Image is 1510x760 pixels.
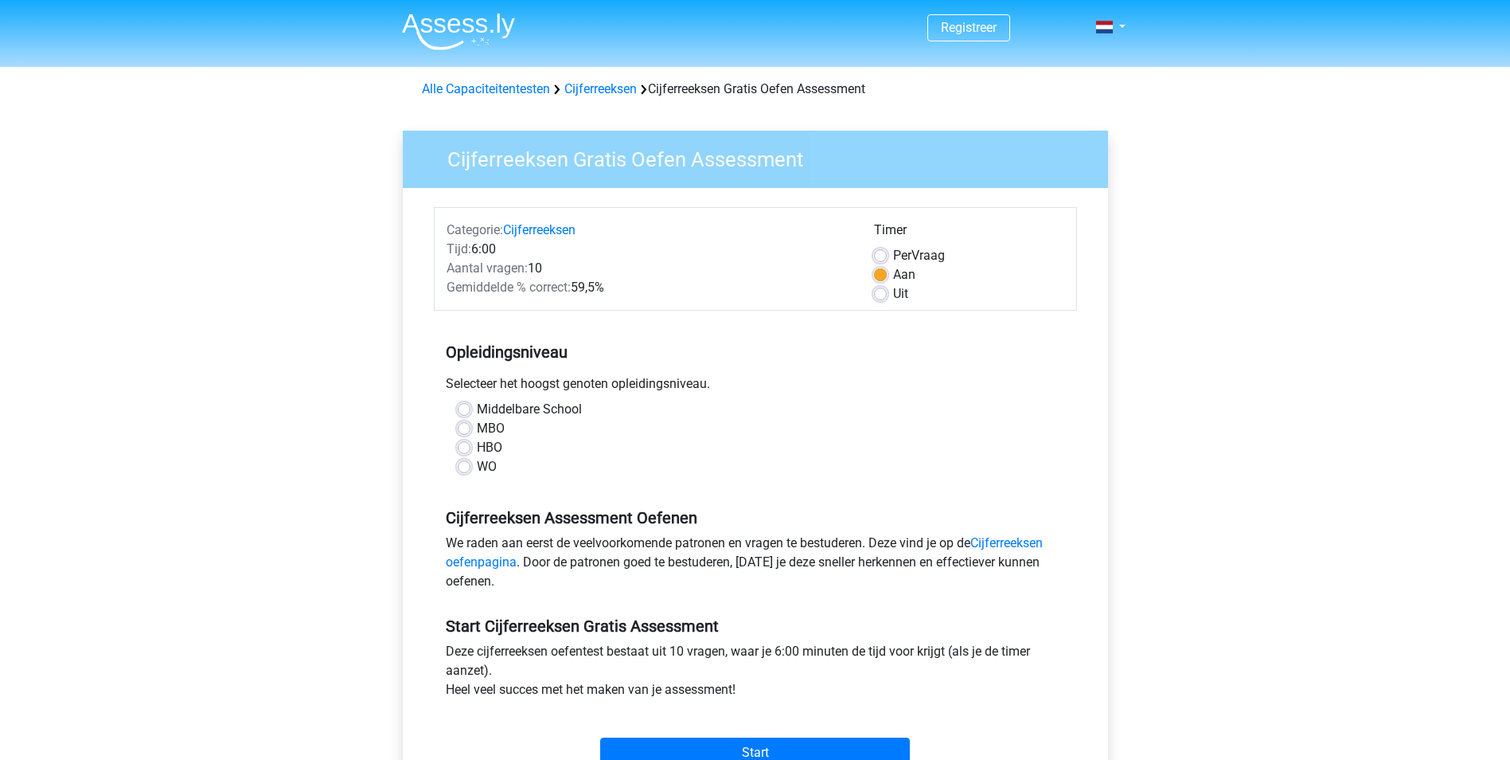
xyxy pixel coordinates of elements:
[446,336,1065,368] h5: Opleidingsniveau
[941,20,997,35] a: Registreer
[402,13,515,50] img: Assessly
[416,80,1095,99] div: Cijferreeksen Gratis Oefen Assessment
[434,642,1077,706] div: Deze cijferreeksen oefentest bestaat uit 10 vragen, waar je 6:00 minuten de tijd voor krijgt (als...
[893,284,908,304] label: Uit
[477,457,497,476] label: WO
[477,438,502,457] label: HBO
[434,534,1077,597] div: We raden aan eerst de veelvoorkomende patronen en vragen te bestuderen. Deze vind je op de . Door...
[447,280,571,295] span: Gemiddelde % correct:
[434,374,1077,400] div: Selecteer het hoogst genoten opleidingsniveau.
[435,259,862,278] div: 10
[893,246,945,265] label: Vraag
[893,248,911,263] span: Per
[435,240,862,259] div: 6:00
[447,241,471,257] span: Tijd:
[428,141,1096,172] h3: Cijferreeksen Gratis Oefen Assessment
[446,617,1065,636] h5: Start Cijferreeksen Gratis Assessment
[477,400,582,419] label: Middelbare School
[447,222,503,237] span: Categorie:
[503,222,576,237] a: Cijferreeksen
[477,419,505,438] label: MBO
[446,508,1065,527] h5: Cijferreeksen Assessment Oefenen
[893,265,915,284] label: Aan
[564,81,637,96] a: Cijferreeksen
[435,278,862,297] div: 59,5%
[422,81,550,96] a: Alle Capaciteitentesten
[874,221,1064,246] div: Timer
[447,261,528,276] span: Aantal vragen:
